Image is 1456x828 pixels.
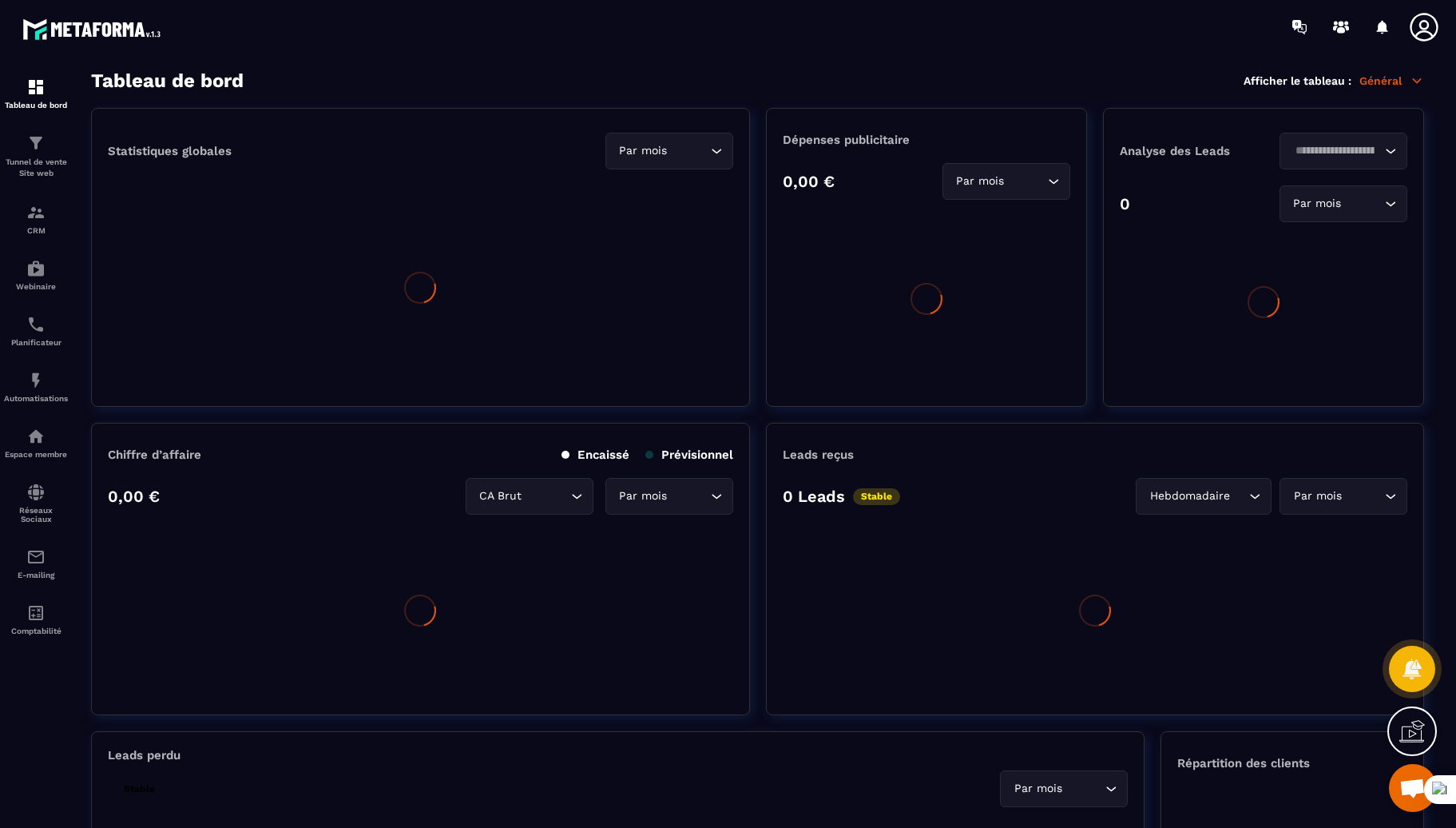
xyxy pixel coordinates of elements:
p: Leads reçus [783,448,854,462]
input: Search for option [1345,488,1381,505]
p: Général [1359,74,1424,88]
img: automations [26,259,46,278]
div: Mở cuộc trò chuyện [1389,764,1437,812]
img: automations [26,371,46,390]
input: Search for option [526,488,567,505]
a: formationformationCRM [4,191,68,247]
p: Chiffre d’affaire [108,448,201,462]
img: social-network [26,483,46,502]
p: Analyse des Leads [1120,144,1264,158]
a: accountantaccountantComptabilité [4,591,68,647]
input: Search for option [1008,173,1044,190]
p: 0 Leads [783,487,845,506]
img: automations [26,427,46,446]
a: automationsautomationsAutomatisations [4,359,68,415]
img: formation [26,203,46,222]
p: Stable [116,781,163,798]
span: Par mois [616,142,671,160]
img: logo [22,14,166,44]
span: CA Brut [476,488,526,505]
img: email [26,547,46,567]
p: Répartition des clients [1177,756,1407,770]
img: scheduler [26,315,46,334]
h3: Tableau de bord [91,70,244,92]
div: Search for option [1136,478,1272,515]
img: accountant [26,603,46,623]
p: Dépenses publicitaire [783,133,1070,147]
div: Search for option [1279,133,1407,169]
p: Tableau de bord [4,101,68,109]
a: formationformationTunnel de vente Site web [4,121,68,191]
span: Par mois [616,488,671,505]
p: Afficher le tableau : [1244,74,1351,87]
p: 0 [1120,194,1130,213]
input: Search for option [671,488,707,505]
a: automationsautomationsEspace membre [4,415,68,471]
p: Statistiques globales [108,144,232,158]
a: social-networksocial-networkRéseaux Sociaux [4,471,68,535]
p: Planificateur [4,338,68,347]
input: Search for option [1345,195,1381,213]
div: Search for option [466,478,593,515]
input: Search for option [1233,488,1245,505]
span: Par mois [953,173,1008,190]
p: Webinaire [4,282,68,291]
input: Search for option [671,142,707,160]
p: CRM [4,226,68,235]
img: formation [26,78,46,97]
input: Search for option [1065,780,1101,798]
p: Prévisionnel [645,448,733,462]
p: 0,00 € [108,487,160,506]
div: Search for option [1000,770,1128,807]
div: Search for option [942,163,1070,200]
p: Encaissé [561,448,629,462]
p: Stable [853,488,900,505]
img: formation [26,133,46,153]
a: automationsautomationsWebinaire [4,247,68,303]
a: emailemailE-mailing [4,535,68,591]
p: E-mailing [4,571,68,579]
span: Par mois [1290,488,1345,505]
p: Tunnel de vente Site web [4,157,68,179]
div: Search for option [1279,478,1407,515]
p: Comptabilité [4,627,68,635]
a: schedulerschedulerPlanificateur [4,303,68,359]
input: Search for option [1290,142,1381,160]
div: Search for option [605,478,733,515]
div: Search for option [1279,185,1407,222]
a: formationformationTableau de bord [4,66,68,121]
p: Leads perdu [108,748,181,762]
p: Automatisations [4,394,68,403]
span: Par mois [1290,195,1345,213]
p: 0,00 € [783,172,835,191]
p: Espace membre [4,450,68,459]
p: Réseaux Sociaux [4,506,68,523]
span: Hebdomadaire [1146,488,1233,505]
div: Search for option [605,133,733,169]
span: Par mois [1010,780,1065,798]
